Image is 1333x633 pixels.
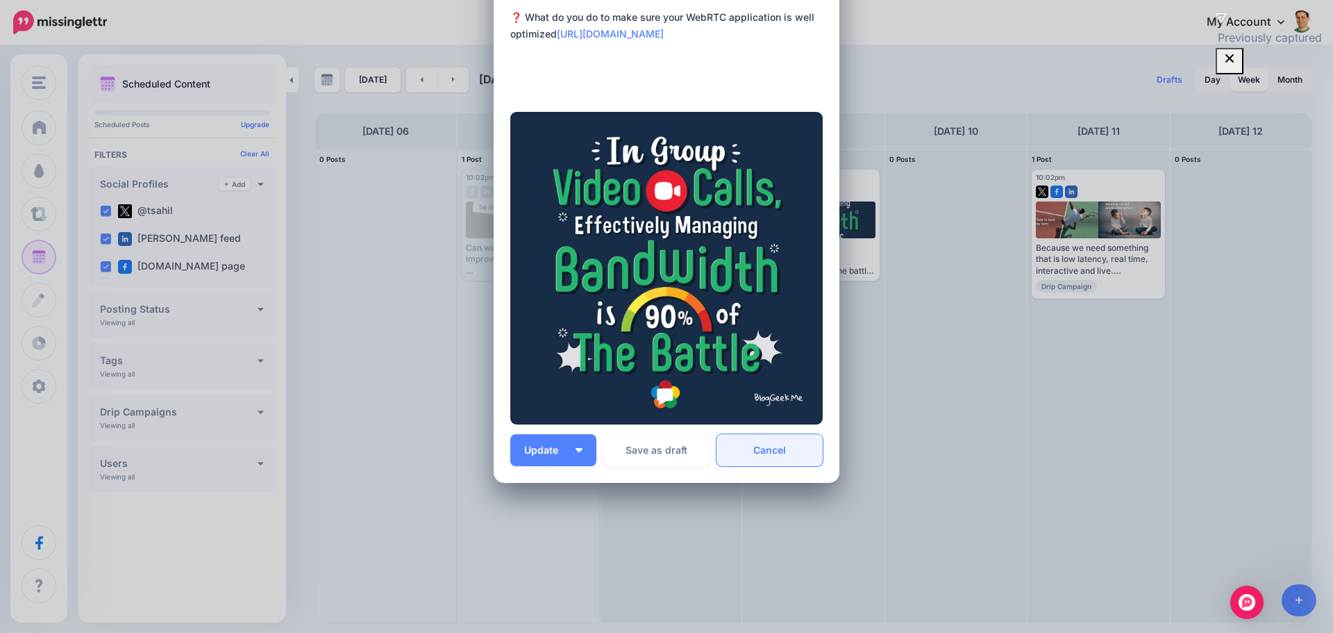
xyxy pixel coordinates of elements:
img: arrow-down-white.png [576,448,582,452]
span: Update [524,445,569,455]
button: Update [510,434,596,466]
a: Cancel [716,434,823,466]
img: H8JPWJ168H2IPIWOGPTLA0WE2M2RFH9R.png [510,112,823,425]
button: Save as draft [603,434,710,466]
div: Open Intercom Messenger [1230,586,1264,619]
